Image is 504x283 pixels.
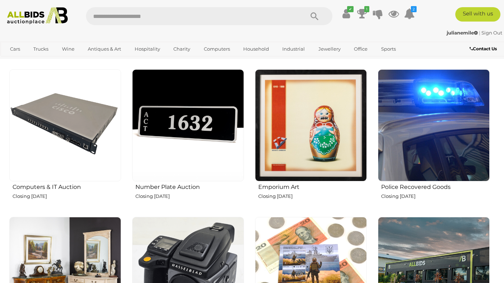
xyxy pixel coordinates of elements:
[341,7,352,20] a: ✔
[278,43,309,55] a: Industrial
[4,7,71,24] img: Allbids.com.au
[255,69,367,211] a: Emporium Art Closing [DATE]
[381,192,490,200] p: Closing [DATE]
[135,192,244,200] p: Closing [DATE]
[479,30,480,36] span: |
[132,69,244,181] img: Number Plate Auction
[29,43,53,55] a: Trucks
[258,192,367,200] p: Closing [DATE]
[83,43,126,55] a: Antiques & Art
[378,69,490,181] img: Police Recovered Goods
[135,182,244,190] h2: Number Plate Auction
[404,7,415,20] a: 2
[5,43,25,55] a: Cars
[470,46,497,51] b: Contact Us
[364,6,369,12] i: 1
[470,45,499,53] a: Contact Us
[255,69,367,181] img: Emporium Art
[411,6,417,12] i: 2
[13,182,121,190] h2: Computers & IT Auction
[455,7,500,22] a: Sell with us
[314,43,345,55] a: Jewellery
[347,6,354,12] i: ✔
[5,55,66,67] a: [GEOGRAPHIC_DATA]
[378,69,490,211] a: Police Recovered Goods Closing [DATE]
[481,30,502,36] a: Sign Out
[130,43,165,55] a: Hospitality
[357,7,368,20] a: 1
[57,43,79,55] a: Wine
[169,43,195,55] a: Charity
[349,43,372,55] a: Office
[199,43,235,55] a: Computers
[297,7,332,25] button: Search
[381,182,490,190] h2: Police Recovered Goods
[447,30,479,36] a: julianemile
[13,192,121,200] p: Closing [DATE]
[376,43,400,55] a: Sports
[9,69,121,211] a: Computers & IT Auction Closing [DATE]
[132,69,244,211] a: Number Plate Auction Closing [DATE]
[258,182,367,190] h2: Emporium Art
[239,43,274,55] a: Household
[9,69,121,181] img: Computers & IT Auction
[447,30,478,36] strong: julianemile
